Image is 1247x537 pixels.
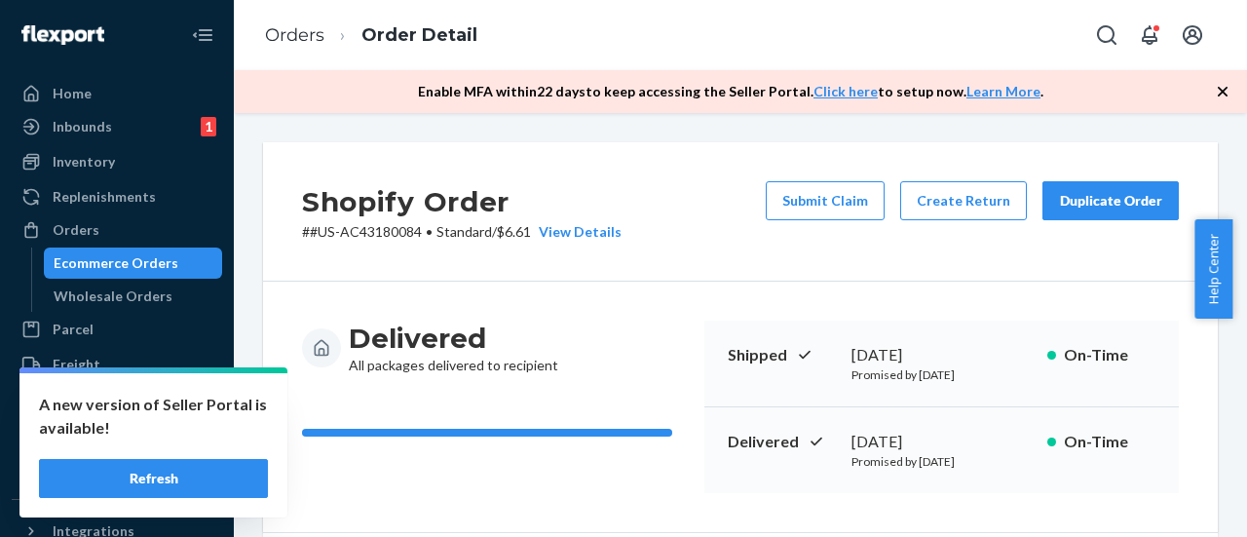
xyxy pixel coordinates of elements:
span: • [426,223,433,240]
p: Enable MFA within 22 days to keep accessing the Seller Portal. to setup now. . [418,82,1043,101]
a: Inbounds1 [12,111,222,142]
div: Freight [53,355,100,374]
a: Home [12,78,222,109]
button: Help Center [1194,219,1232,319]
p: Delivered [728,431,836,453]
div: [DATE] [851,431,1032,453]
a: Learn More [966,83,1040,99]
a: Orders [12,214,222,246]
p: A new version of Seller Portal is available! [39,393,268,440]
div: 1 [201,117,216,136]
a: Reporting [12,450,222,481]
a: Wholesale Orders [44,281,223,312]
div: Duplicate Order [1059,191,1162,211]
a: Order Detail [361,24,477,46]
a: Replenishments [12,181,222,212]
button: Refresh [39,459,268,498]
button: Create Return [900,181,1027,220]
button: Open notifications [1130,16,1169,55]
div: Inventory [53,152,115,172]
img: Flexport logo [21,25,104,45]
p: Promised by [DATE] [851,453,1032,470]
a: Prep [12,382,222,413]
button: Close Navigation [183,16,222,55]
a: Inventory [12,146,222,177]
a: Ecommerce Orders [44,248,223,279]
div: Wholesale Orders [54,287,172,306]
a: Click here [813,83,878,99]
p: # #US-AC43180084 / $6.61 [302,222,622,242]
p: Shipped [728,344,836,366]
a: Orders [265,24,324,46]
p: On-Time [1064,431,1155,453]
button: Duplicate Order [1042,181,1179,220]
span: Standard [436,223,492,240]
div: Replenishments [53,187,156,207]
div: Ecommerce Orders [54,253,178,273]
h3: Delivered [349,321,558,356]
div: Orders [53,220,99,240]
a: Returns [12,415,222,446]
a: Parcel [12,314,222,345]
ol: breadcrumbs [249,7,493,64]
div: [DATE] [851,344,1032,366]
h2: Shopify Order [302,181,622,222]
div: Home [53,84,92,103]
p: Promised by [DATE] [851,366,1032,383]
p: On-Time [1064,344,1155,366]
a: Freight [12,349,222,380]
button: Open account menu [1173,16,1212,55]
div: Parcel [53,320,94,339]
div: All packages delivered to recipient [349,321,558,375]
div: Inbounds [53,117,112,136]
button: View Details [531,222,622,242]
button: Submit Claim [766,181,885,220]
button: Open Search Box [1087,16,1126,55]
